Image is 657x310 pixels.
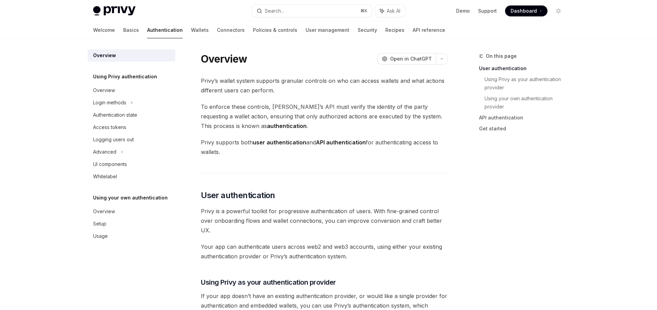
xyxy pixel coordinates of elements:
div: Logging users out [93,135,134,144]
button: Toggle dark mode [553,5,564,16]
span: Privy’s wallet system supports granular controls on who can access wallets and what actions diffe... [201,76,448,95]
div: Login methods [93,99,126,107]
span: Privy supports both and for authenticating access to wallets. [201,138,448,157]
div: Whitelabel [93,172,117,181]
a: Dashboard [505,5,547,16]
h1: Overview [201,53,247,65]
a: Connectors [217,22,245,38]
h5: Using Privy authentication [93,73,157,81]
strong: authentication [267,122,307,129]
a: Authentication state [88,109,175,121]
div: Overview [93,86,115,94]
a: Recipes [385,22,404,38]
a: Using Privy as your authentication provider [485,74,569,93]
a: API reference [413,22,445,38]
a: Support [478,8,497,14]
span: Your app can authenticate users across web2 and web3 accounts, using either your existing authent... [201,242,448,261]
a: Setup [88,218,175,230]
div: Usage [93,232,108,240]
span: Privy is a powerful toolkit for progressive authentication of users. With fine-grained control ov... [201,206,448,235]
span: Using Privy as your authentication provider [201,277,336,287]
a: UI components [88,158,175,170]
img: light logo [93,6,136,16]
a: Usage [88,230,175,242]
div: Advanced [93,148,116,156]
span: On this page [486,52,517,60]
strong: user authentication [253,139,306,146]
a: Security [358,22,377,38]
div: Overview [93,207,115,216]
a: Whitelabel [88,170,175,183]
div: Authentication state [93,111,137,119]
a: Logging users out [88,133,175,146]
div: Overview [93,51,116,60]
a: Basics [123,22,139,38]
a: Welcome [93,22,115,38]
a: Overview [88,84,175,96]
a: Overview [88,49,175,62]
span: Open in ChatGPT [390,55,432,62]
span: Ask AI [387,8,400,14]
span: Dashboard [511,8,537,14]
span: ⌘ K [360,8,368,14]
span: To enforce these controls, [PERSON_NAME]’s API must verify the identity of the party requesting a... [201,102,448,131]
span: User authentication [201,190,275,201]
a: Wallets [191,22,209,38]
a: Policies & controls [253,22,297,38]
div: UI components [93,160,127,168]
a: Demo [456,8,470,14]
div: Setup [93,220,106,228]
strong: API authentication [316,139,366,146]
a: Authentication [147,22,183,38]
button: Ask AI [375,5,405,17]
div: Search... [265,7,284,15]
h5: Using your own authentication [93,194,168,202]
a: User authentication [479,63,569,74]
a: Access tokens [88,121,175,133]
a: API authentication [479,112,569,123]
div: Access tokens [93,123,126,131]
a: Overview [88,205,175,218]
a: User management [306,22,349,38]
a: Using your own authentication provider [485,93,569,112]
button: Open in ChatGPT [377,53,436,65]
button: Search...⌘K [252,5,372,17]
a: Get started [479,123,569,134]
